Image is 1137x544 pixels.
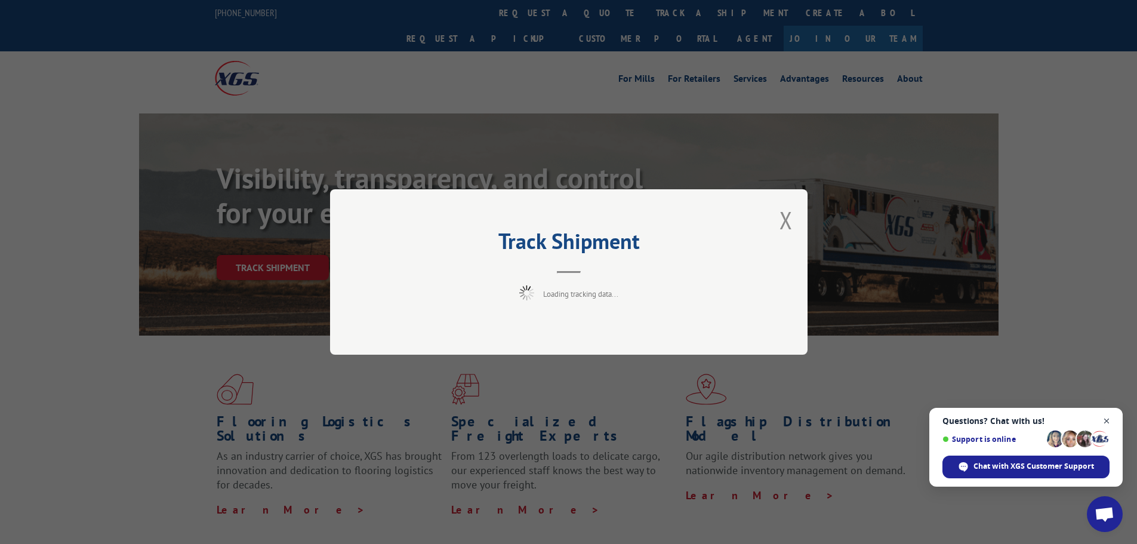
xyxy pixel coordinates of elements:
span: Support is online [942,435,1043,444]
div: Chat with XGS Customer Support [942,456,1110,478]
span: Questions? Chat with us! [942,416,1110,426]
span: Chat with XGS Customer Support [973,461,1094,472]
span: Close chat [1099,414,1114,429]
span: Loading tracking data... [543,289,618,299]
img: xgs-loading [519,285,534,300]
h2: Track Shipment [390,233,748,256]
div: Open chat [1087,496,1123,532]
button: Close modal [779,204,793,236]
